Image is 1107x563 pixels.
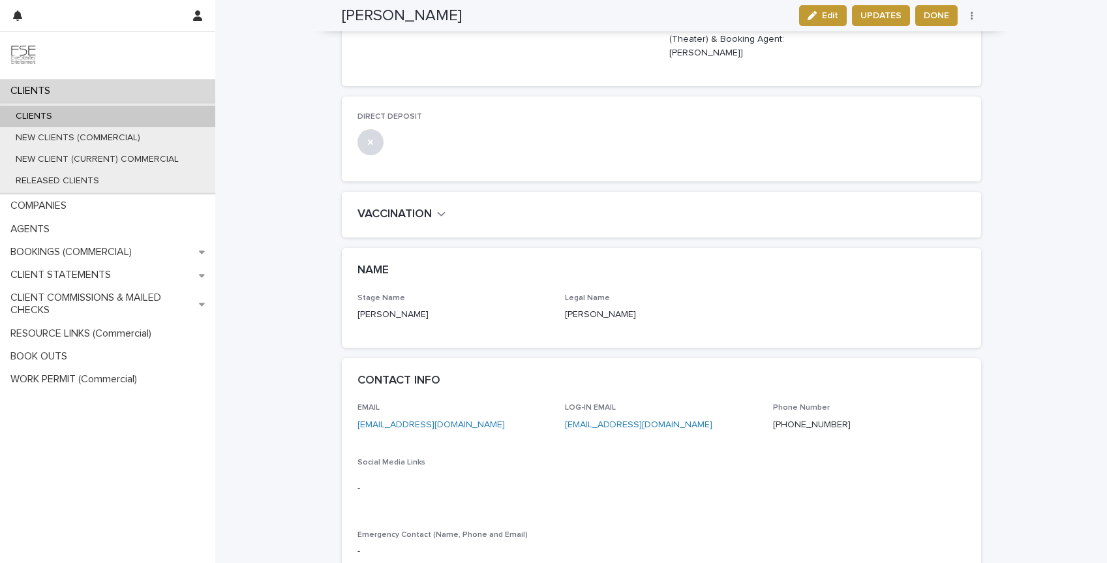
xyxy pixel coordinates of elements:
button: VACCINATION [357,207,446,222]
p: AGENTS [5,223,60,236]
p: NEW CLIENT (CURRENT) COMMERCIAL [5,154,189,165]
h2: NAME [357,264,389,278]
span: Phone Number [773,404,830,412]
span: LOG-IN EMAIL [565,404,616,412]
span: DONE [924,9,949,22]
p: RESOURCE LINKS (Commercial) [5,327,162,340]
button: Edit [799,5,847,26]
span: UPDATES [860,9,902,22]
p: NEW CLIENTS (COMMERCIAL) [5,132,151,144]
a: [EMAIL_ADDRESS][DOMAIN_NAME] [565,420,712,429]
p: [PERSON_NAME] [565,308,757,322]
button: UPDATES [852,5,910,26]
p: - [357,481,550,495]
p: COMPANIES [5,200,77,212]
span: Edit [822,11,838,20]
p: CLIENT COMMISSIONS & MAILED CHECKS [5,292,199,316]
span: DIRECT DEPOSIT [357,113,422,121]
a: [PHONE_NUMBER] [773,420,851,429]
p: - [357,545,965,558]
p: BOOK OUTS [5,350,78,363]
p: CLIENTS [5,85,61,97]
h2: VACCINATION [357,207,432,222]
button: DONE [915,5,958,26]
span: Legal Name [565,294,610,302]
a: [EMAIL_ADDRESS][DOMAIN_NAME] [357,420,505,429]
p: CLIENT STATEMENTS [5,269,121,281]
h2: [PERSON_NAME] [342,7,462,25]
p: [PERSON_NAME] [357,308,550,322]
p: RELEASED CLIENTS [5,175,110,187]
span: EMAIL [357,404,380,412]
p: BOOKINGS (COMMERCIAL) [5,246,142,258]
h2: CONTACT INFO [357,374,440,388]
span: Stage Name [357,294,405,302]
span: Emergency Contact (Name, Phone and Email) [357,531,528,539]
p: WORK PERMIT (Commercial) [5,373,147,386]
img: 9JgRvJ3ETPGCJDhvPVA5 [10,42,37,68]
p: CLIENTS [5,111,63,122]
span: Social Media Links [357,459,425,466]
